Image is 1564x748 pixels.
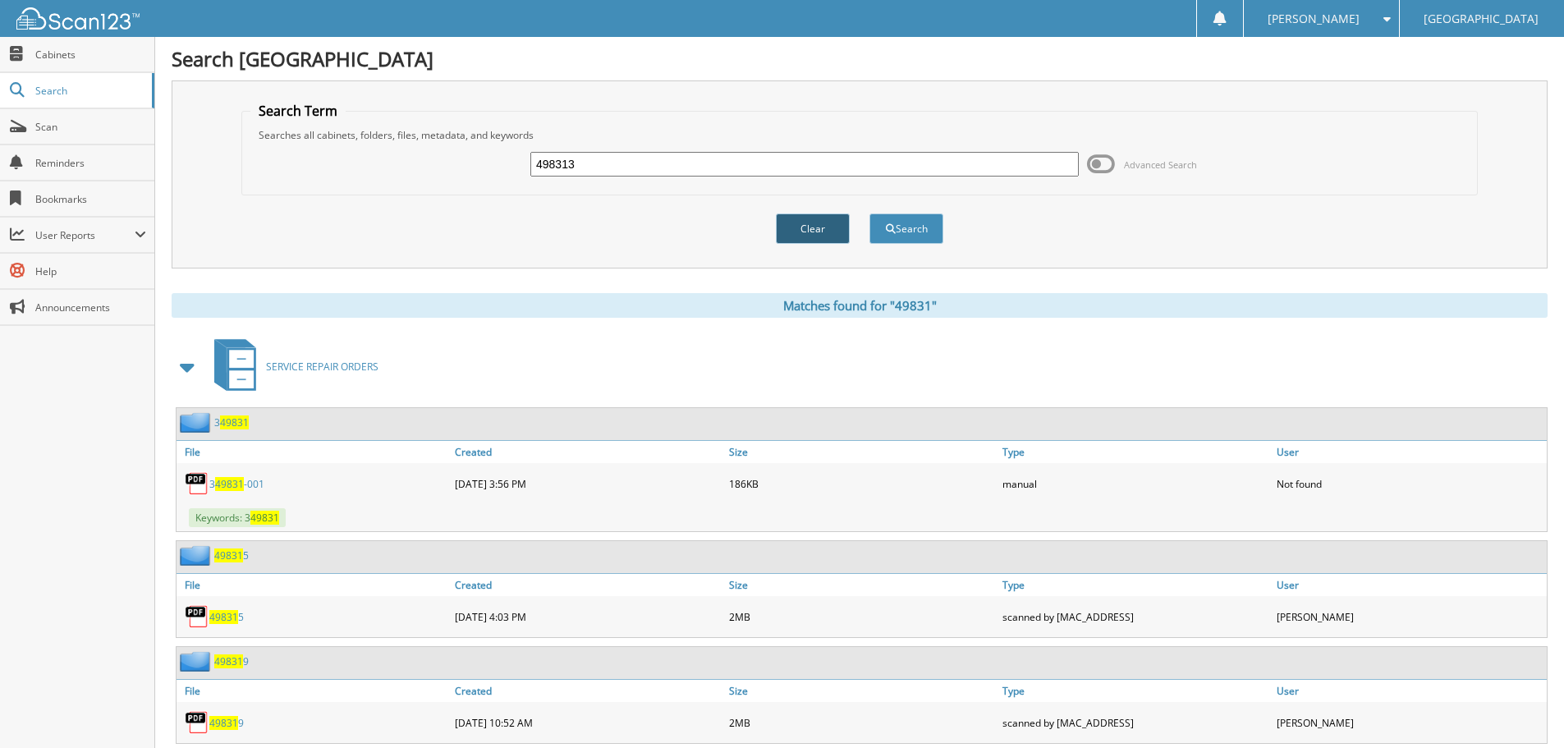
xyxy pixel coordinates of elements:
span: Bookmarks [35,192,146,206]
img: scan123-logo-white.svg [16,7,140,30]
img: PDF.png [185,710,209,735]
div: manual [998,467,1273,500]
div: 2MB [725,706,999,739]
img: folder2.png [180,412,214,433]
span: [GEOGRAPHIC_DATA] [1424,14,1539,24]
a: Size [725,574,999,596]
a: Type [998,441,1273,463]
span: 49831 [209,610,238,624]
div: [DATE] 3:56 PM [451,467,725,500]
a: 498319 [214,654,249,668]
div: 186KB [725,467,999,500]
a: File [177,680,451,702]
a: User [1273,441,1547,463]
div: Matches found for "49831" [172,293,1548,318]
div: Not found [1273,467,1547,500]
span: 49831 [214,654,243,668]
a: 498315 [209,610,244,624]
img: PDF.png [185,471,209,496]
a: User [1273,680,1547,702]
a: User [1273,574,1547,596]
div: [DATE] 10:52 AM [451,706,725,739]
button: Clear [776,213,850,244]
span: Reminders [35,156,146,170]
div: Searches all cabinets, folders, files, metadata, and keywords [250,128,1469,142]
a: Created [451,574,725,596]
a: Type [998,574,1273,596]
span: Help [35,264,146,278]
img: folder2.png [180,545,214,566]
a: 498315 [214,548,249,562]
span: Scan [35,120,146,134]
a: File [177,574,451,596]
a: Type [998,680,1273,702]
span: Announcements [35,301,146,314]
span: 49831 [209,716,238,730]
a: Size [725,680,999,702]
span: SERVICE REPAIR ORDERS [266,360,378,374]
div: [PERSON_NAME] [1273,600,1547,633]
span: 49831 [250,511,279,525]
button: Search [869,213,943,244]
a: Size [725,441,999,463]
a: File [177,441,451,463]
img: folder2.png [180,651,214,672]
img: PDF.png [185,604,209,629]
span: Advanced Search [1124,158,1197,171]
div: scanned by [MAC_ADDRESS] [998,600,1273,633]
legend: Search Term [250,102,346,120]
a: SERVICE REPAIR ORDERS [204,334,378,399]
a: 349831-001 [209,477,264,491]
a: Created [451,441,725,463]
span: 49831 [215,477,244,491]
a: 349831 [214,415,249,429]
a: 498319 [209,716,244,730]
a: Created [451,680,725,702]
span: 49831 [214,548,243,562]
span: User Reports [35,228,135,242]
span: Keywords: 3 [189,508,286,527]
span: 49831 [220,415,249,429]
span: Cabinets [35,48,146,62]
div: scanned by [MAC_ADDRESS] [998,706,1273,739]
div: [DATE] 4:03 PM [451,600,725,633]
h1: Search [GEOGRAPHIC_DATA] [172,45,1548,72]
span: Search [35,84,144,98]
div: [PERSON_NAME] [1273,706,1547,739]
div: 2MB [725,600,999,633]
span: [PERSON_NAME] [1268,14,1360,24]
